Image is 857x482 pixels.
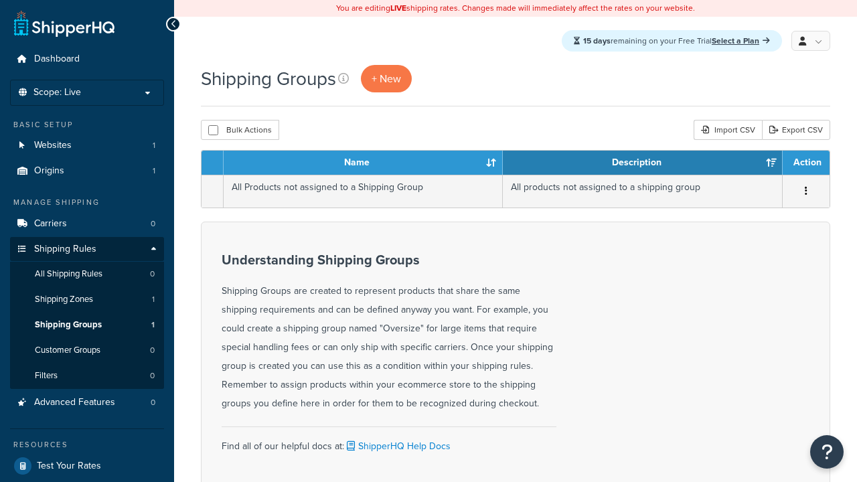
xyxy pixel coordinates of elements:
[10,390,164,415] a: Advanced Features 0
[35,294,93,305] span: Shipping Zones
[35,268,102,280] span: All Shipping Rules
[222,426,556,456] div: Find all of our helpful docs at:
[10,313,164,337] a: Shipping Groups 1
[372,71,401,86] span: + New
[222,252,556,267] h3: Understanding Shipping Groups
[361,65,412,92] a: + New
[10,313,164,337] li: Shipping Groups
[712,35,770,47] a: Select a Plan
[152,294,155,305] span: 1
[34,140,72,151] span: Websites
[34,244,96,255] span: Shipping Rules
[224,151,503,175] th: Name: activate to sort column ascending
[222,252,556,413] div: Shipping Groups are created to represent products that share the same shipping requirements and c...
[10,197,164,208] div: Manage Shipping
[10,47,164,72] a: Dashboard
[224,175,503,208] td: All Products not assigned to a Shipping Group
[10,390,164,415] li: Advanced Features
[10,212,164,236] li: Carriers
[10,237,164,262] a: Shipping Rules
[153,140,155,151] span: 1
[34,397,115,408] span: Advanced Features
[10,454,164,478] a: Test Your Rates
[150,345,155,356] span: 0
[10,133,164,158] li: Websites
[10,237,164,390] li: Shipping Rules
[762,120,830,140] a: Export CSV
[10,338,164,363] a: Customer Groups 0
[34,218,67,230] span: Carriers
[10,159,164,183] li: Origins
[34,165,64,177] span: Origins
[344,439,451,453] a: ShipperHQ Help Docs
[10,212,164,236] a: Carriers 0
[10,287,164,312] li: Shipping Zones
[151,319,155,331] span: 1
[10,119,164,131] div: Basic Setup
[10,133,164,158] a: Websites 1
[151,218,155,230] span: 0
[583,35,611,47] strong: 15 days
[10,262,164,287] li: All Shipping Rules
[390,2,406,14] b: LIVE
[150,370,155,382] span: 0
[35,345,100,356] span: Customer Groups
[503,151,783,175] th: Description: activate to sort column ascending
[35,370,58,382] span: Filters
[562,30,782,52] div: remaining on your Free Trial
[14,10,114,37] a: ShipperHQ Home
[201,120,279,140] button: Bulk Actions
[694,120,762,140] div: Import CSV
[151,397,155,408] span: 0
[10,364,164,388] li: Filters
[10,287,164,312] a: Shipping Zones 1
[503,175,783,208] td: All products not assigned to a shipping group
[34,54,80,65] span: Dashboard
[783,151,830,175] th: Action
[10,262,164,287] a: All Shipping Rules 0
[153,165,155,177] span: 1
[35,319,102,331] span: Shipping Groups
[810,435,844,469] button: Open Resource Center
[150,268,155,280] span: 0
[33,87,81,98] span: Scope: Live
[10,338,164,363] li: Customer Groups
[10,159,164,183] a: Origins 1
[37,461,101,472] span: Test Your Rates
[10,439,164,451] div: Resources
[201,66,336,92] h1: Shipping Groups
[10,364,164,388] a: Filters 0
